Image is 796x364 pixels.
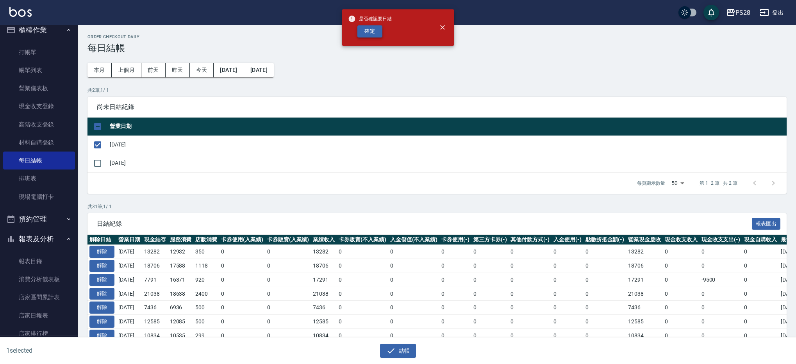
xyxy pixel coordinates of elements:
[551,315,584,329] td: 0
[357,25,382,37] button: 確定
[551,328,584,343] td: 0
[735,8,750,18] div: PS28
[142,301,168,315] td: 7436
[219,328,265,343] td: 0
[3,79,75,97] a: 營業儀表板
[471,273,509,287] td: 0
[551,245,584,259] td: 0
[348,15,392,23] span: 是否確認要日結
[584,245,626,259] td: 0
[584,259,626,273] td: 0
[265,273,311,287] td: 0
[584,315,626,329] td: 0
[3,307,75,325] a: 店家日報表
[388,328,440,343] td: 0
[388,273,440,287] td: 0
[584,328,626,343] td: 0
[471,259,509,273] td: 0
[311,245,337,259] td: 13282
[265,315,311,329] td: 0
[439,315,471,329] td: 0
[388,315,440,329] td: 0
[434,19,451,36] button: close
[265,301,311,315] td: 0
[439,273,471,287] td: 0
[663,235,700,245] th: 現金收支收入
[108,136,787,154] td: [DATE]
[663,315,700,329] td: 0
[626,287,663,301] td: 21038
[388,259,440,273] td: 0
[116,301,142,315] td: [DATE]
[168,259,194,273] td: 17588
[142,235,168,245] th: 現金結存
[116,315,142,329] td: [DATE]
[3,116,75,134] a: 高階收支登錄
[193,235,219,245] th: 店販消費
[265,235,311,245] th: 卡券販賣(入業績)
[87,34,787,39] h2: Order checkout daily
[265,287,311,301] td: 0
[439,259,471,273] td: 0
[89,316,114,328] button: 解除
[193,259,219,273] td: 1118
[142,315,168,329] td: 12585
[3,134,75,152] a: 材料自購登錄
[9,7,32,17] img: Logo
[439,235,471,245] th: 卡券使用(-)
[626,328,663,343] td: 10834
[3,20,75,40] button: 櫃檯作業
[87,203,787,210] p: 共 31 筆, 1 / 1
[193,315,219,329] td: 500
[551,259,584,273] td: 0
[219,259,265,273] td: 0
[742,259,779,273] td: 0
[193,328,219,343] td: 299
[380,344,416,358] button: 結帳
[311,315,337,329] td: 12585
[112,63,141,77] button: 上個月
[626,259,663,273] td: 18706
[509,328,551,343] td: 0
[584,235,626,245] th: 點數折抵金額(-)
[439,245,471,259] td: 0
[509,259,551,273] td: 0
[742,287,779,301] td: 0
[439,301,471,315] td: 0
[471,245,509,259] td: 0
[116,273,142,287] td: [DATE]
[108,154,787,172] td: [DATE]
[87,87,787,94] p: 共 2 筆, 1 / 1
[626,315,663,329] td: 12585
[668,173,687,194] div: 50
[439,287,471,301] td: 0
[193,245,219,259] td: 350
[663,328,700,343] td: 0
[166,63,190,77] button: 昨天
[337,259,388,273] td: 0
[311,287,337,301] td: 21038
[626,273,663,287] td: 17291
[219,273,265,287] td: 0
[311,259,337,273] td: 18706
[471,287,509,301] td: 0
[388,235,440,245] th: 入金儲值(不入業績)
[3,61,75,79] a: 帳單列表
[97,103,777,111] span: 尚未日結紀錄
[142,245,168,259] td: 13282
[141,63,166,77] button: 前天
[584,301,626,315] td: 0
[142,273,168,287] td: 7791
[311,301,337,315] td: 7436
[439,328,471,343] td: 0
[742,328,779,343] td: 0
[168,273,194,287] td: 16371
[3,288,75,306] a: 店家區間累計表
[116,259,142,273] td: [DATE]
[337,287,388,301] td: 0
[471,301,509,315] td: 0
[337,301,388,315] td: 0
[116,245,142,259] td: [DATE]
[6,346,198,355] h6: 1 selected
[551,301,584,315] td: 0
